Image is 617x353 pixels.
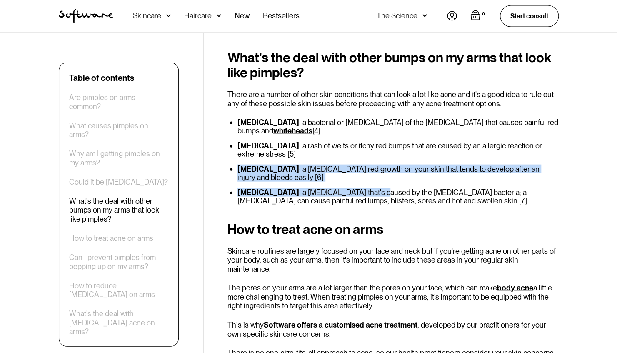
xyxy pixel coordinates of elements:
a: home [59,9,113,23]
strong: [MEDICAL_DATA] [237,188,299,197]
div: Haircare [184,12,212,20]
img: arrow down [422,12,427,20]
p: Skincare routines are largely focused on your face and neck but if you're getting acne on other p... [227,247,559,274]
div: The Science [377,12,417,20]
li: : a rash of welts or itchy red bumps that are caused by an allergic reaction or extreme stress [5] [237,142,559,158]
strong: [MEDICAL_DATA] [237,118,299,127]
li: : a [MEDICAL_DATA] that's caused by the [MEDICAL_DATA] bacteria; a [MEDICAL_DATA] can cause painf... [237,188,559,205]
div: Table of contents [69,73,134,83]
a: What's the deal with other bumps on my arms that look like pimples? [69,197,168,224]
a: Start consult [500,5,559,27]
div: 0 [480,10,487,18]
a: Why am I getting pimples on my arms? [69,149,168,167]
a: Are pimples on arms common? [69,93,168,111]
li: : a bacterial or [MEDICAL_DATA] of the [MEDICAL_DATA] that causes painful red bumps and [4] [237,118,559,135]
strong: [MEDICAL_DATA] [237,165,299,173]
strong: [MEDICAL_DATA] [237,141,299,150]
img: arrow down [166,12,171,20]
h2: How to treat acne on arms [227,222,559,237]
img: Software Logo [59,9,113,23]
a: Could it be [MEDICAL_DATA]? [69,178,168,187]
a: What's the deal with [MEDICAL_DATA] acne on arms? [69,309,168,336]
a: How to treat acne on arms [69,234,153,243]
a: whiteheads [273,126,312,135]
a: How to reduce [MEDICAL_DATA] on arms [69,281,168,299]
a: Software offers a customised acne treatment [264,320,417,329]
a: body acne [497,283,533,292]
a: Open empty cart [470,10,487,22]
div: Skincare [133,12,161,20]
img: arrow down [217,12,221,20]
p: This is why , developed by our practitioners for your own specific skincare concerns. [227,320,559,338]
h2: What's the deal with other bumps on my arms that look like pimples? [227,50,559,80]
a: Can I prevent pimples from popping up on my arms? [69,253,168,271]
p: The pores on your arms are a lot larger than the pores on your face, which can make a little more... [227,283,559,310]
li: : a [MEDICAL_DATA] red growth on your skin that tends to develop after an injury and bleeds easil... [237,165,559,182]
p: There are a number of other skin conditions that can look a lot like acne and it's a good idea to... [227,90,559,108]
a: What causes pimples on arms? [69,121,168,139]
